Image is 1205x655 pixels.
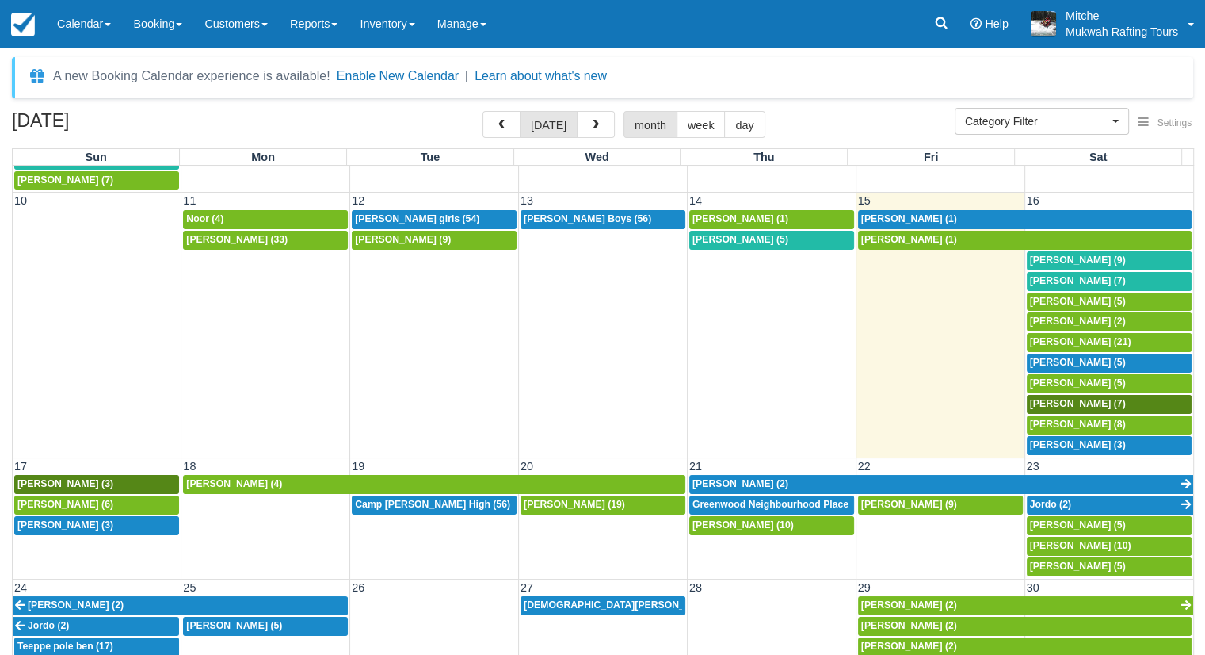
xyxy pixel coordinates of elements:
span: 11 [181,194,197,207]
a: [PERSON_NAME] (21) [1027,333,1192,352]
span: [PERSON_NAME] (2) [861,599,957,611]
img: checkfront-main-nav-mini-logo.png [11,13,35,36]
span: [PERSON_NAME] (2) [692,478,788,489]
span: [PERSON_NAME] (4) [186,478,282,489]
span: [PERSON_NAME] (1) [692,213,788,224]
span: 13 [519,194,535,207]
span: [PERSON_NAME] (9) [861,499,957,510]
button: Category Filter [955,108,1129,135]
span: 18 [181,460,197,473]
p: Mitche [1066,8,1178,24]
span: [PERSON_NAME] (7) [1030,398,1126,409]
img: A1 [1031,11,1056,36]
a: [PERSON_NAME] (2) [858,596,1193,615]
a: Greenwood Neighbourhood Place [PERSON_NAME] (64) [689,496,854,515]
a: Jordo (2) [1027,496,1193,515]
span: Fri [924,151,938,163]
h2: [DATE] [12,111,212,140]
span: Noor (4) [186,213,223,224]
span: 23 [1025,460,1041,473]
button: [DATE] [520,111,578,138]
span: 21 [688,460,704,473]
span: [PERSON_NAME] (5) [1030,561,1126,572]
a: [PERSON_NAME] (7) [14,171,179,190]
span: [PERSON_NAME] (5) [1030,357,1126,368]
a: Jordo (2) [13,617,179,636]
a: [PERSON_NAME] (33) [183,231,348,250]
span: [PERSON_NAME] (2) [861,641,957,652]
span: [PERSON_NAME] (33) [186,234,288,245]
span: Category Filter [965,113,1108,129]
span: Jordo (2) [28,620,69,631]
span: [PERSON_NAME] (6) [17,499,113,510]
span: 24 [13,581,29,594]
a: [PERSON_NAME] Boys (56) [521,210,685,229]
a: [PERSON_NAME] (5) [183,617,348,636]
a: [PERSON_NAME] (2) [13,596,348,615]
span: 30 [1025,581,1041,594]
a: [DEMOGRAPHIC_DATA][PERSON_NAME] (8) [521,596,685,615]
a: [PERSON_NAME] (9) [1027,251,1192,270]
p: Mukwah Rafting Tours [1066,24,1178,40]
span: Sun [86,151,107,163]
span: Tue [421,151,440,163]
span: 12 [350,194,366,207]
span: | [465,69,468,82]
a: [PERSON_NAME] girls (54) [352,210,517,229]
button: month [623,111,677,138]
a: [PERSON_NAME] (3) [14,475,179,494]
a: [PERSON_NAME] (2) [1027,312,1192,331]
a: [PERSON_NAME] (1) [858,231,1192,250]
button: week [677,111,726,138]
a: [PERSON_NAME] (5) [1027,516,1192,535]
span: Wed [585,151,609,163]
a: [PERSON_NAME] (2) [689,475,1193,494]
a: [PERSON_NAME] (7) [1027,272,1192,291]
a: [PERSON_NAME] (5) [1027,374,1192,393]
span: 15 [856,194,872,207]
span: Mon [251,151,275,163]
a: [PERSON_NAME] (1) [689,210,854,229]
span: [PERSON_NAME] (9) [355,234,451,245]
span: 17 [13,460,29,473]
a: Learn about what's new [475,69,607,82]
span: 29 [856,581,872,594]
span: [DEMOGRAPHIC_DATA][PERSON_NAME] (8) [524,599,730,611]
span: [PERSON_NAME] (1) [861,213,957,224]
span: [PERSON_NAME] (3) [1030,439,1126,450]
a: [PERSON_NAME] (9) [352,231,517,250]
a: [PERSON_NAME] (6) [14,496,179,515]
a: [PERSON_NAME] (5) [689,231,854,250]
span: 19 [350,460,366,473]
span: 22 [856,460,872,473]
span: [PERSON_NAME] (2) [1030,316,1126,327]
span: Teeppe pole ben (17) [17,641,113,652]
a: [PERSON_NAME] (5) [1027,354,1192,373]
span: [PERSON_NAME] (10) [1030,540,1131,551]
a: [PERSON_NAME] (5) [1027,557,1192,576]
span: [PERSON_NAME] (19) [524,499,625,510]
a: [PERSON_NAME] (8) [1027,416,1192,435]
span: [PERSON_NAME] (1) [861,234,957,245]
span: Thu [753,151,774,163]
a: [PERSON_NAME] (7) [1027,395,1192,414]
span: [PERSON_NAME] (5) [1030,377,1126,389]
span: 27 [519,581,535,594]
span: [PERSON_NAME] (7) [17,174,113,186]
span: Settings [1157,117,1192,128]
i: Help [970,18,982,29]
button: day [724,111,765,138]
a: Noor (4) [183,210,348,229]
span: [PERSON_NAME] Boys (56) [524,213,651,224]
a: [PERSON_NAME] (9) [858,496,1023,515]
span: 26 [350,581,366,594]
span: [PERSON_NAME] (7) [1030,275,1126,286]
span: [PERSON_NAME] (5) [1030,296,1126,307]
a: [PERSON_NAME] (19) [521,496,685,515]
a: Camp [PERSON_NAME] High (56) [352,496,517,515]
a: [PERSON_NAME] (5) [1027,293,1192,312]
a: [PERSON_NAME] (4) [183,475,685,494]
a: [PERSON_NAME] (1) [858,210,1192,229]
span: Jordo (2) [1030,499,1071,510]
span: [PERSON_NAME] (9) [1030,255,1126,266]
